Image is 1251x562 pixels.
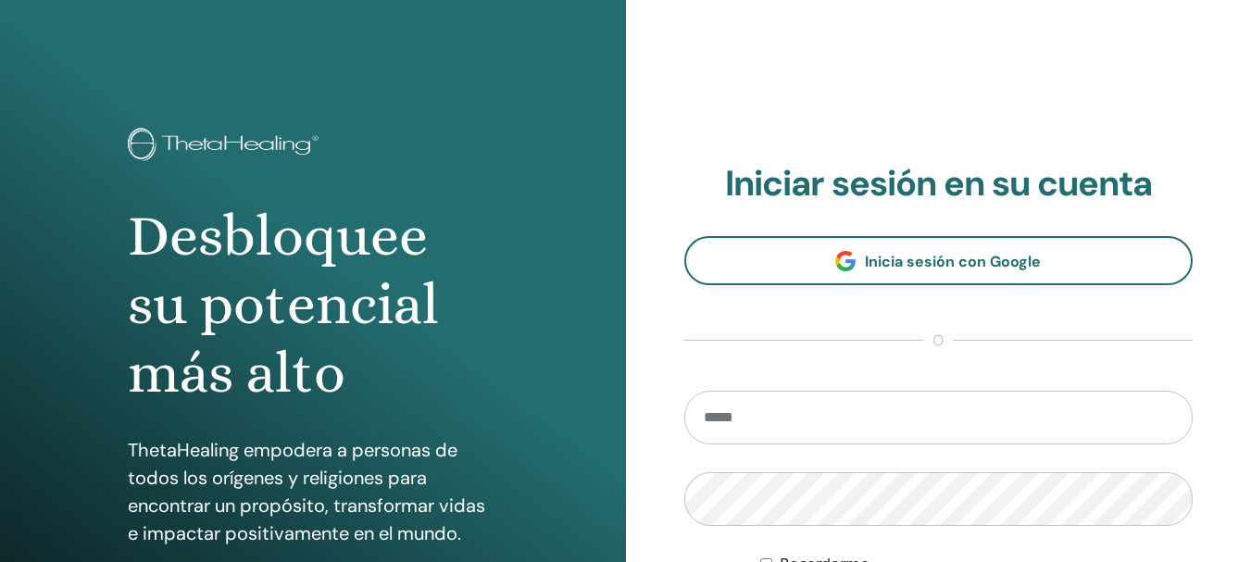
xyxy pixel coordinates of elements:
p: ThetaHealing empodera a personas de todos los orígenes y religiones para encontrar un propósito, ... [128,436,498,547]
span: Inicia sesión con Google [865,252,1041,271]
a: Inicia sesión con Google [684,236,1194,285]
h1: Desbloquee su potencial más alto [128,202,498,408]
h2: Iniciar sesión en su cuenta [684,163,1194,206]
span: o [923,330,953,352]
